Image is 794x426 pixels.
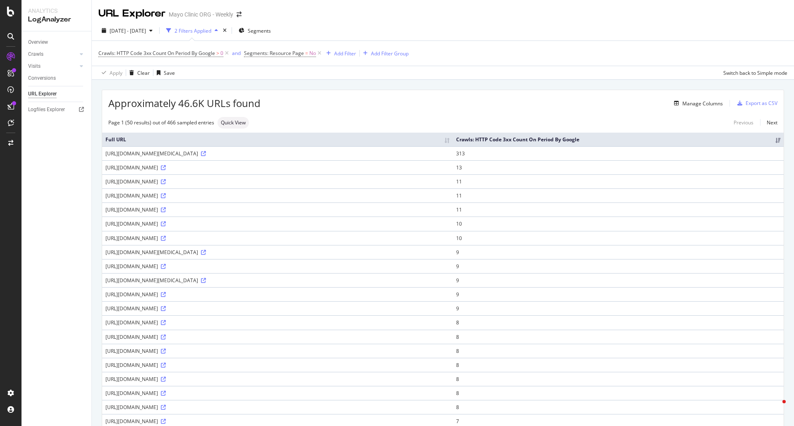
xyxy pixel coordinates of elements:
button: [DATE] - [DATE] [98,24,156,37]
button: Export as CSV [734,97,777,110]
div: [URL][DOMAIN_NAME][MEDICAL_DATA] [105,249,450,256]
div: Manage Columns [682,100,723,107]
td: 9 [453,273,784,287]
div: [URL][DOMAIN_NAME] [105,235,450,242]
td: 8 [453,386,784,400]
div: [URL][DOMAIN_NAME][MEDICAL_DATA] [105,277,450,284]
div: Clear [137,69,150,76]
div: [URL][DOMAIN_NAME] [105,347,450,355]
td: 9 [453,287,784,301]
div: Overview [28,38,48,47]
div: [URL][DOMAIN_NAME] [105,376,450,383]
td: 11 [453,188,784,202]
div: Switch back to Simple mode [723,69,787,76]
div: Visits [28,62,41,71]
td: 10 [453,231,784,245]
td: 8 [453,400,784,414]
a: URL Explorer [28,90,86,98]
div: Add Filter [334,50,356,57]
div: [URL][DOMAIN_NAME] [105,319,450,326]
td: 9 [453,259,784,273]
td: 8 [453,358,784,372]
div: Page 1 (50 results) out of 466 sampled entries [108,119,214,126]
span: Approximately 46.6K URLs found [108,96,261,110]
div: [URL][DOMAIN_NAME] [105,192,450,199]
button: Manage Columns [671,98,723,108]
div: [URL][DOMAIN_NAME] [105,362,450,369]
button: Switch back to Simple mode [720,66,787,79]
iframe: Intercom live chat [766,398,786,418]
div: Analytics [28,7,85,15]
div: URL Explorer [28,90,57,98]
button: Apply [98,66,122,79]
div: Logfiles Explorer [28,105,65,114]
span: Segments: Resource Page [244,50,304,57]
div: neutral label [218,117,249,129]
button: Add Filter Group [360,48,409,58]
div: [URL][DOMAIN_NAME] [105,404,450,411]
div: Export as CSV [746,100,777,107]
div: Conversions [28,74,56,83]
div: [URL][DOMAIN_NAME][MEDICAL_DATA] [105,150,450,157]
button: and [232,49,241,57]
div: [URL][DOMAIN_NAME] [105,418,450,425]
div: and [232,50,241,57]
div: arrow-right-arrow-left [237,12,242,17]
span: Crawls: HTTP Code 3xx Count On Period By Google [98,50,215,57]
div: Add Filter Group [371,50,409,57]
td: 313 [453,146,784,160]
button: Clear [126,66,150,79]
td: 10 [453,217,784,231]
div: [URL][DOMAIN_NAME] [105,178,450,185]
a: Crawls [28,50,77,59]
span: Segments [248,27,271,34]
div: Apply [110,69,122,76]
button: Segments [235,24,274,37]
td: 8 [453,315,784,329]
div: times [221,26,228,35]
a: Conversions [28,74,86,83]
div: [URL][DOMAIN_NAME] [105,206,450,213]
div: 2 Filters Applied [175,27,211,34]
button: Save [153,66,175,79]
span: = [305,50,308,57]
div: LogAnalyzer [28,15,85,24]
div: [URL][DOMAIN_NAME] [105,220,450,227]
td: 9 [453,301,784,315]
span: 0 [220,48,223,59]
td: 9 [453,245,784,259]
span: No [309,48,316,59]
div: [URL][DOMAIN_NAME] [105,263,450,270]
td: 8 [453,372,784,386]
span: Quick View [221,120,246,125]
div: [URL][DOMAIN_NAME] [105,291,450,298]
span: [DATE] - [DATE] [110,27,146,34]
button: Add Filter [323,48,356,58]
th: Full URL: activate to sort column ascending [102,133,453,146]
div: [URL][DOMAIN_NAME] [105,333,450,340]
a: Visits [28,62,77,71]
a: Overview [28,38,86,47]
span: > [216,50,219,57]
div: [URL][DOMAIN_NAME] [105,305,450,312]
button: 2 Filters Applied [163,24,221,37]
a: Next [760,117,777,129]
a: Logfiles Explorer [28,105,86,114]
div: [URL][DOMAIN_NAME] [105,390,450,397]
td: 11 [453,174,784,188]
div: Mayo Clinic ORG - Weekly [169,10,233,19]
td: 13 [453,160,784,174]
td: 8 [453,330,784,344]
div: [URL][DOMAIN_NAME] [105,164,450,171]
td: 11 [453,202,784,217]
div: URL Explorer [98,7,165,21]
th: Crawls: HTTP Code 3xx Count On Period By Google: activate to sort column ascending [453,133,784,146]
div: Crawls [28,50,43,59]
div: Save [164,69,175,76]
td: 8 [453,344,784,358]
